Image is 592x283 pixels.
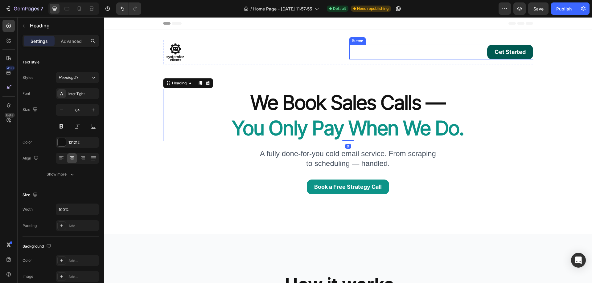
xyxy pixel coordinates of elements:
div: Padding [23,223,37,228]
div: Styles [23,75,33,80]
span: Heading 2* [59,75,79,80]
p: Get Started [391,30,422,40]
div: Add... [68,258,97,264]
span: Save [533,6,544,11]
div: Width [23,207,33,212]
div: Inter Tight [68,91,97,97]
button: Publish [551,2,577,15]
div: Font [23,91,30,96]
span: Home Page - [DATE] 11:57:55 [253,6,312,12]
input: Auto [56,204,99,215]
span: Default [333,6,346,11]
div: Publish [556,6,572,12]
div: Add... [68,223,97,229]
div: Beta [5,113,15,118]
p: Heading [30,22,97,29]
iframe: Design area [104,17,592,283]
div: 121212 [68,140,97,145]
div: Button [247,21,261,26]
div: Show more [47,171,75,177]
button: Heading 2* [56,72,99,83]
span: A fully done-for-you cold email service. From scraping to scheduling — handled. [156,132,332,150]
strong: How it works... [181,257,307,277]
p: Book a Free Strategy Call [210,165,278,175]
div: Color [23,258,32,263]
p: Advanced [61,38,82,44]
button: Save [528,2,549,15]
div: Add... [68,274,97,280]
strong: You Only Pay When We Do. [128,99,360,123]
div: Color [23,139,32,145]
a: Get Started [383,27,429,42]
div: Text style [23,59,39,65]
div: 450 [6,66,15,71]
div: Background [23,242,52,251]
div: Size [23,106,39,114]
a: Book a Free Strategy Call [203,162,285,177]
div: Heading [67,63,84,69]
div: Align [23,154,40,163]
strong: We Book Sales Calls — [147,73,342,97]
button: Show more [23,169,99,180]
div: Open Intercom Messenger [571,253,586,268]
button: 7 [2,2,46,15]
span: Need republishing [357,6,388,11]
div: Image [23,274,33,279]
span: / [250,6,252,12]
p: 7 [40,5,43,12]
div: Undo/Redo [116,2,141,15]
div: Size [23,191,39,199]
div: 0 [241,127,247,131]
p: Settings [31,38,48,44]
